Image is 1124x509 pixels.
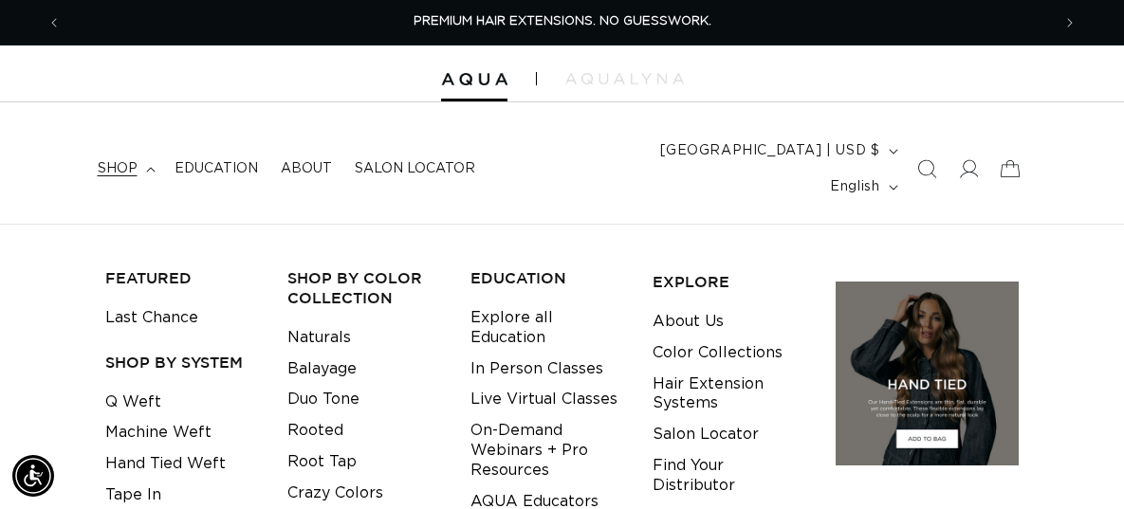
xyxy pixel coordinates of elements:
[565,73,684,84] img: aqualyna.com
[163,149,269,189] a: Education
[287,354,357,385] a: Balayage
[98,160,138,177] span: shop
[105,268,259,288] h3: FEATURED
[653,306,724,337] a: About Us
[287,322,351,354] a: Naturals
[287,384,359,415] a: Duo Tone
[287,415,343,446] a: Rooted
[281,160,332,177] span: About
[819,169,905,205] button: English
[343,149,487,189] a: Salon Locator
[287,446,357,478] a: Root Tap
[470,415,624,485] a: On-Demand Webinars + Pro Resources
[653,419,759,450] a: Salon Locator
[105,353,259,373] h3: SHOP BY SYSTEM
[287,478,383,509] a: Crazy Colors
[470,384,617,415] a: Live Virtual Classes
[105,448,226,480] a: Hand Tied Weft
[653,272,806,292] h3: EXPLORE
[653,337,783,369] a: Color Collections
[470,354,603,385] a: In Person Classes
[414,15,711,27] span: PREMIUM HAIR EXTENSIONS. NO GUESSWORK.
[470,302,624,354] a: Explore all Education
[653,369,806,420] a: Hair Extension Systems
[105,387,161,418] a: Q Weft
[33,5,75,41] button: Previous announcement
[470,268,624,288] h3: EDUCATION
[653,450,806,501] a: Find Your Distributor
[175,160,258,177] span: Education
[441,73,507,86] img: Aqua Hair Extensions
[86,149,163,189] summary: shop
[105,417,212,448] a: Machine Weft
[105,302,198,334] a: Last Chance
[355,160,475,177] span: Salon Locator
[660,141,880,161] span: [GEOGRAPHIC_DATA] | USD $
[12,455,54,497] div: Accessibility Menu
[269,149,343,189] a: About
[649,133,906,169] button: [GEOGRAPHIC_DATA] | USD $
[906,148,948,190] summary: Search
[1049,5,1091,41] button: Next announcement
[830,177,879,197] span: English
[287,268,441,308] h3: Shop by Color Collection
[1029,418,1124,509] iframe: Chat Widget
